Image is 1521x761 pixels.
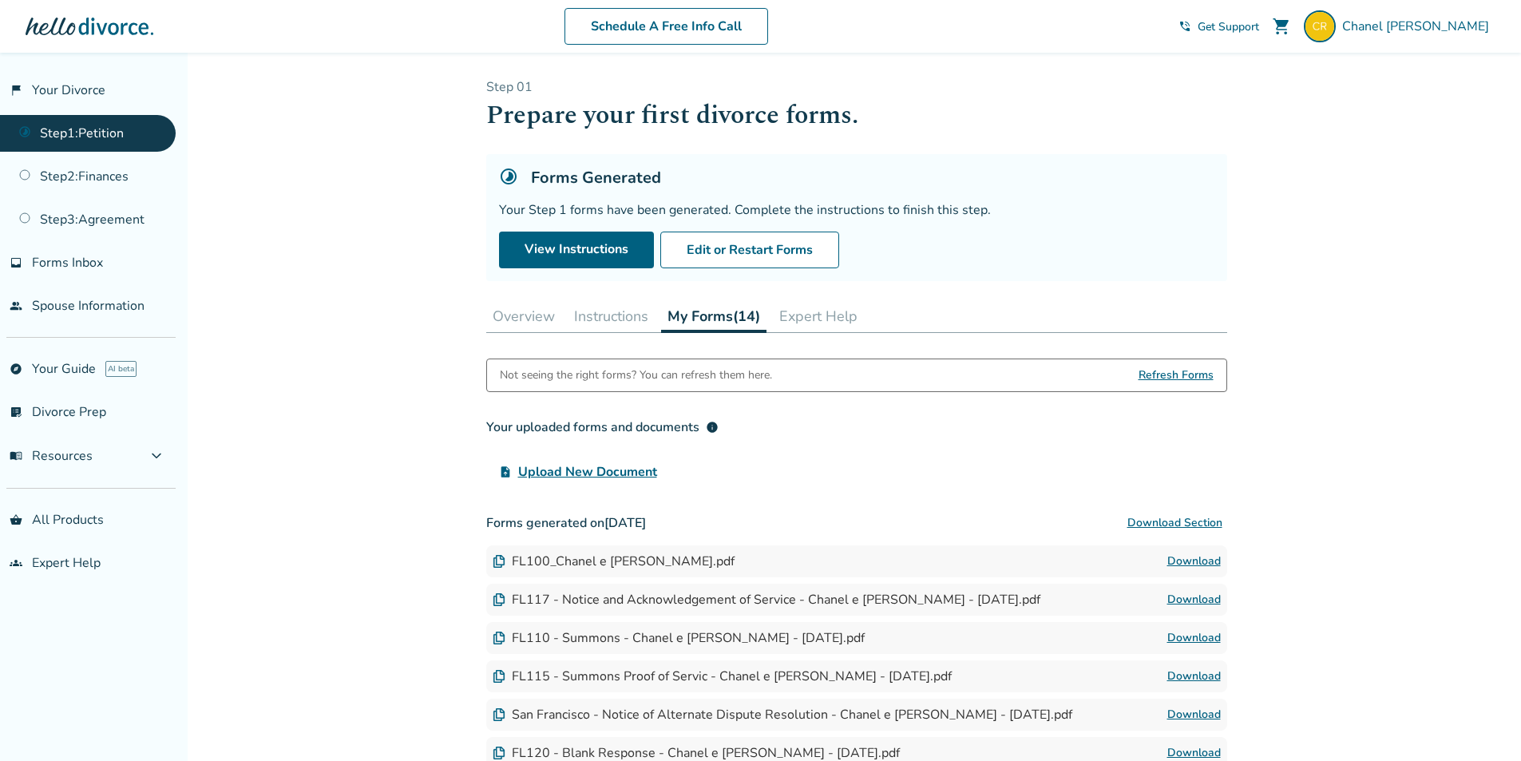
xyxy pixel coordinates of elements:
img: Document [493,555,505,568]
span: shopping_cart [1272,17,1291,36]
span: Get Support [1198,19,1259,34]
img: Document [493,670,505,683]
button: Download Section [1123,507,1227,539]
span: Chanel [PERSON_NAME] [1342,18,1495,35]
img: Document [493,747,505,759]
span: list_alt_check [10,406,22,418]
button: Instructions [568,300,655,332]
div: Your uploaded forms and documents [486,418,719,437]
span: people [10,299,22,312]
button: My Forms(14) [661,300,766,333]
span: menu_book [10,450,22,462]
a: Download [1167,590,1221,609]
span: explore [10,363,22,375]
div: FL100_Chanel e [PERSON_NAME].pdf [493,553,735,570]
a: phone_in_talkGet Support [1178,19,1259,34]
span: Upload New Document [518,462,657,482]
span: expand_more [147,446,166,466]
span: Forms Inbox [32,254,103,272]
button: Overview [486,300,561,332]
span: phone_in_talk [1178,20,1191,33]
div: FL117 - Notice and Acknowledgement of Service - Chanel e [PERSON_NAME] - [DATE].pdf [493,591,1040,608]
span: inbox [10,256,22,269]
a: Download [1167,552,1221,571]
div: FL115 - Summons Proof of Servic - Chanel e [PERSON_NAME] - [DATE].pdf [493,668,952,685]
div: Not seeing the right forms? You can refresh them here. [500,359,772,391]
p: Step 0 1 [486,78,1227,96]
img: Document [493,632,505,644]
a: View Instructions [499,232,654,268]
button: Expert Help [773,300,864,332]
h5: Forms Generated [531,167,661,188]
img: chanelelise88@gmail.com [1304,10,1336,42]
span: shopping_basket [10,513,22,526]
a: Download [1167,667,1221,686]
a: Schedule A Free Info Call [564,8,768,45]
div: Your Step 1 forms have been generated. Complete the instructions to finish this step. [499,201,1214,219]
span: Refresh Forms [1139,359,1214,391]
span: flag_2 [10,84,22,97]
span: info [706,421,719,434]
div: FL110 - Summons - Chanel e [PERSON_NAME] - [DATE].pdf [493,629,865,647]
span: groups [10,557,22,569]
a: Download [1167,705,1221,724]
img: Document [493,708,505,721]
button: Edit or Restart Forms [660,232,839,268]
span: AI beta [105,361,137,377]
h1: Prepare your first divorce forms. [486,96,1227,135]
iframe: Chat Widget [1441,684,1521,761]
div: San Francisco - Notice of Alternate Dispute Resolution - Chanel e [PERSON_NAME] - [DATE].pdf [493,706,1072,723]
h3: Forms generated on [DATE] [486,507,1227,539]
img: Document [493,593,505,606]
span: Resources [10,447,93,465]
a: Download [1167,628,1221,648]
span: upload_file [499,466,512,478]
